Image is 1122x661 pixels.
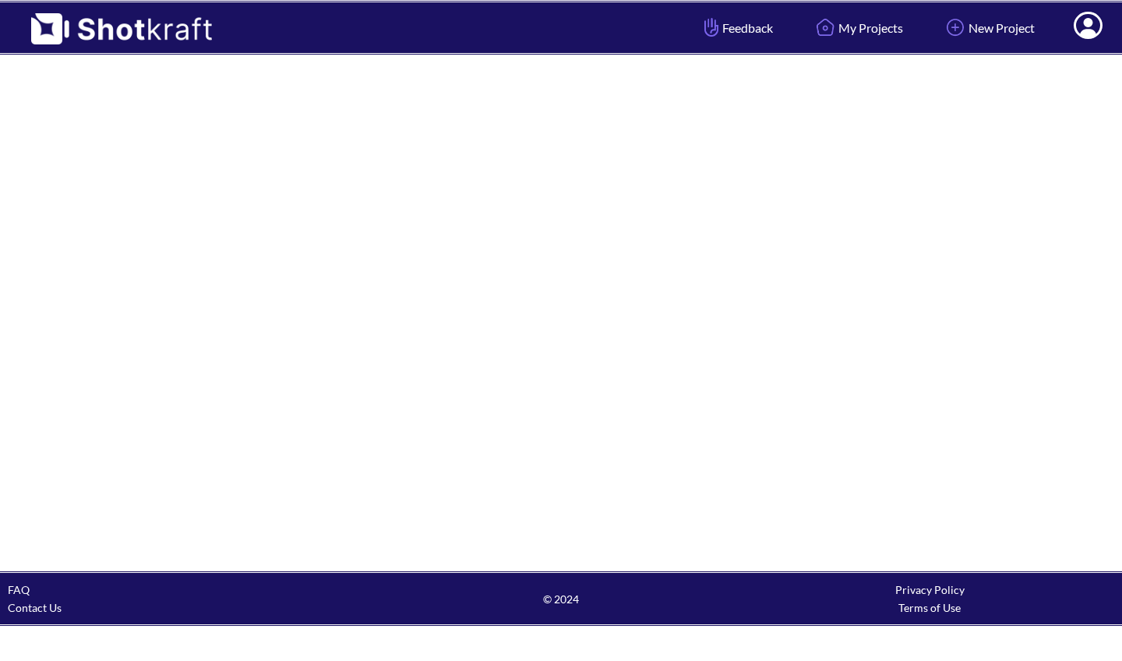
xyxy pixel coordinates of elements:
[746,599,1114,617] div: Terms of Use
[746,581,1114,599] div: Privacy Policy
[376,590,745,608] span: © 2024
[812,14,838,41] img: Home Icon
[800,7,915,48] a: My Projects
[8,583,30,596] a: FAQ
[930,7,1046,48] a: New Project
[700,14,722,41] img: Hand Icon
[700,19,773,37] span: Feedback
[942,14,969,41] img: Add Icon
[8,601,62,614] a: Contact Us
